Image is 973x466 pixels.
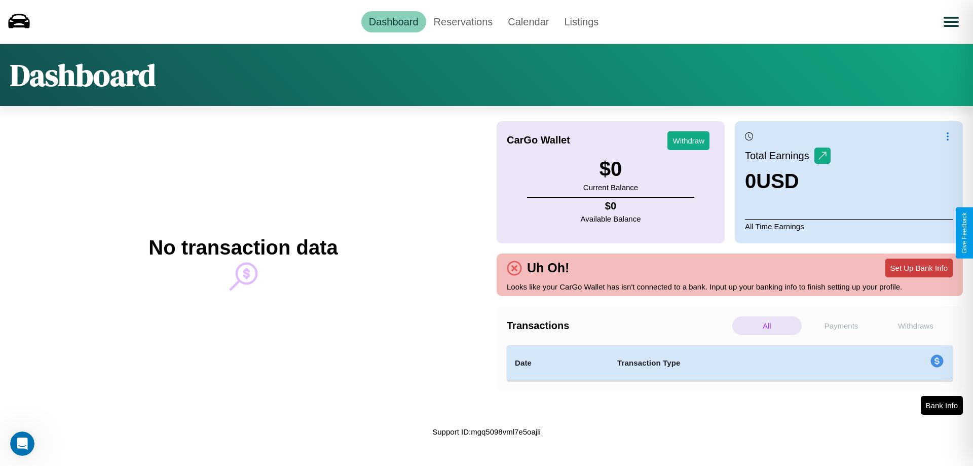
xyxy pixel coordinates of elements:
[507,345,953,381] table: simple table
[745,219,953,233] p: All Time Earnings
[581,212,641,226] p: Available Balance
[515,357,601,369] h4: Date
[667,131,709,150] button: Withdraw
[807,316,876,335] p: Payments
[581,200,641,212] h4: $ 0
[507,134,570,146] h4: CarGo Wallet
[522,261,574,275] h4: Uh Oh!
[507,320,730,332] h4: Transactions
[500,11,556,32] a: Calendar
[745,170,831,193] h3: 0 USD
[937,8,965,36] button: Open menu
[732,316,802,335] p: All
[432,425,540,439] p: Support ID: mgq5098vml7e5oajli
[10,54,156,96] h1: Dashboard
[881,316,950,335] p: Withdraws
[745,147,814,165] p: Total Earnings
[617,357,847,369] h4: Transaction Type
[148,236,338,259] h2: No transaction data
[10,432,34,456] iframe: Intercom live chat
[556,11,606,32] a: Listings
[885,259,953,277] button: Set Up Bank Info
[583,181,638,194] p: Current Balance
[361,11,426,32] a: Dashboard
[961,212,968,254] div: Give Feedback
[426,11,501,32] a: Reservations
[921,396,963,415] button: Bank Info
[507,280,953,294] p: Looks like your CarGo Wallet has isn't connected to a bank. Input up your banking info to finish ...
[583,158,638,181] h3: $ 0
